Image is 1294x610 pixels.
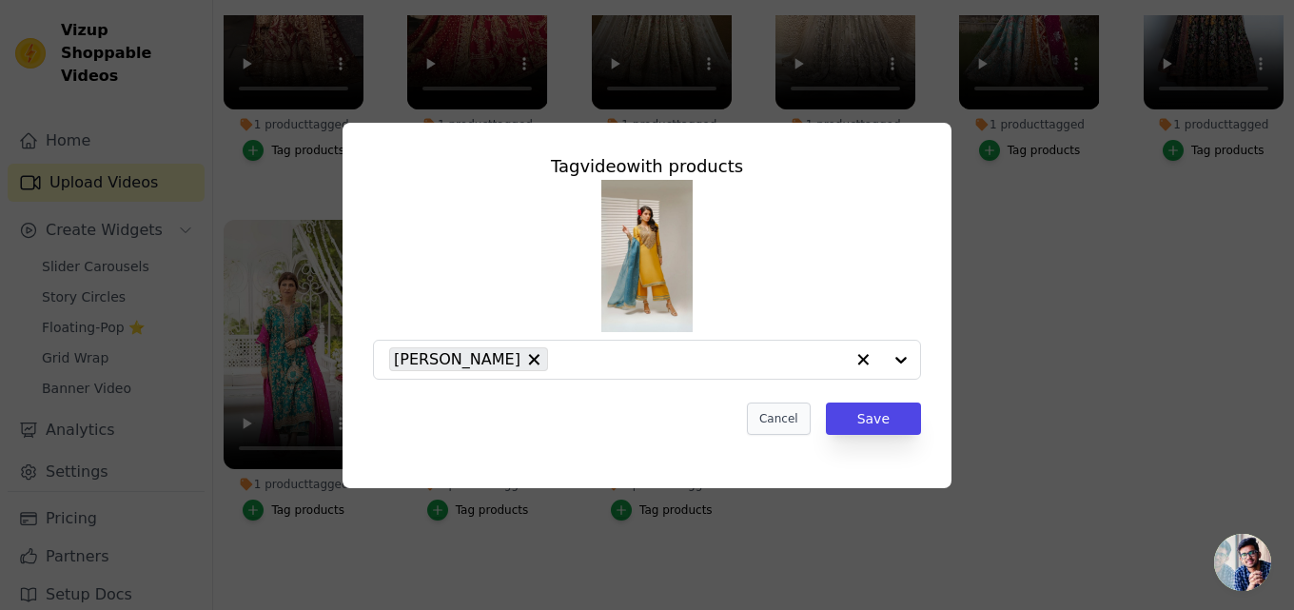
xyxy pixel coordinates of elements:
[826,403,921,435] button: Save
[394,347,520,371] span: [PERSON_NAME]
[1214,534,1271,591] a: Open chat
[601,180,693,332] img: vizup-images-5f55.jpg
[747,403,811,435] button: Cancel
[373,153,921,180] div: Tag video with products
